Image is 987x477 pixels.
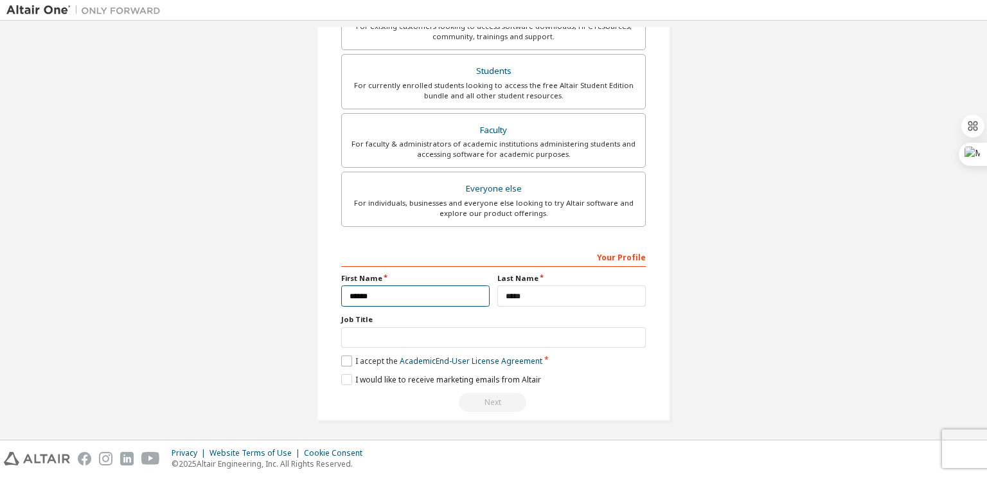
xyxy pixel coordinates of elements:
p: © 2025 Altair Engineering, Inc. All Rights Reserved. [172,458,370,469]
img: facebook.svg [78,452,91,465]
label: I would like to receive marketing emails from Altair [341,374,541,385]
div: Read and acccept EULA to continue [341,393,646,412]
img: youtube.svg [141,452,160,465]
label: I accept the [341,355,542,366]
div: For individuals, businesses and everyone else looking to try Altair software and explore our prod... [350,198,637,219]
img: altair_logo.svg [4,452,70,465]
div: For currently enrolled students looking to access the free Altair Student Edition bundle and all ... [350,80,637,101]
img: linkedin.svg [120,452,134,465]
a: Academic End-User License Agreement [400,355,542,366]
div: Faculty [350,122,637,139]
img: Altair One [6,4,167,17]
div: For faculty & administrators of academic institutions administering students and accessing softwa... [350,139,637,159]
div: Students [350,62,637,80]
div: Cookie Consent [304,448,370,458]
div: Your Profile [341,246,646,267]
img: instagram.svg [99,452,112,465]
div: Privacy [172,448,209,458]
div: Everyone else [350,180,637,198]
label: Job Title [341,314,646,325]
div: For existing customers looking to access software downloads, HPC resources, community, trainings ... [350,21,637,42]
label: First Name [341,273,490,283]
label: Last Name [497,273,646,283]
div: Website Terms of Use [209,448,304,458]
